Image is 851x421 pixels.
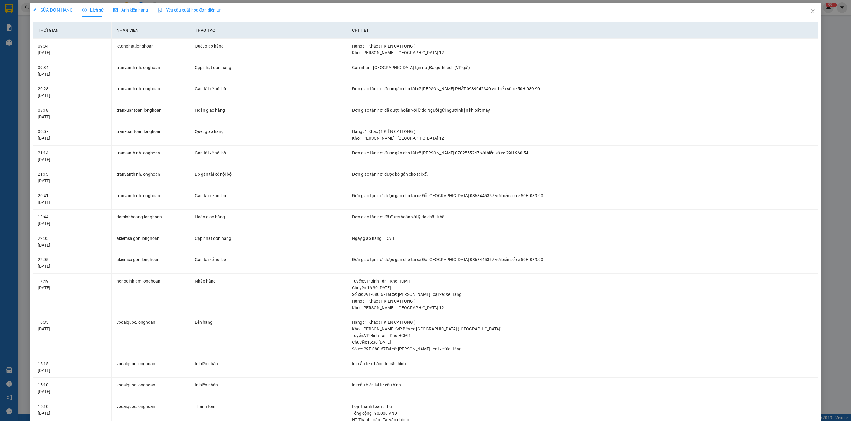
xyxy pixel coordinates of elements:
span: close [810,9,815,14]
div: Hàng : 1 Khác (1 KIỆN CATTONG ) [352,128,813,135]
td: vodaiquoc.longhoan [112,378,190,399]
td: nongdinhlam.longhoan [112,274,190,315]
td: vodaiquoc.longhoan [112,356,190,378]
div: In mẫu biên lai tự cấu hình [352,382,813,388]
div: Kho : [PERSON_NAME] : [GEOGRAPHIC_DATA] 12 [352,304,813,311]
span: clock-circle [82,8,87,12]
div: 15:10 [DATE] [38,382,106,395]
div: Nhập hàng [195,278,342,284]
div: 21:13 [DATE] [38,171,106,184]
div: Gán tài xế nội bộ [195,150,342,156]
div: Đơn giao tận nơi được gán cho tài xế Đỗ [GEOGRAPHIC_DATA] 0868445357 với biển số xe 50H-089.90. [352,256,813,263]
div: Cập nhật đơn hàng [195,64,342,71]
div: Đơn giao tận nơi được bỏ gán cho tài xế. [352,171,813,177]
div: Hàng : 1 Khác (1 KIỆN CATTONG ) [352,298,813,304]
img: icon [158,8,163,13]
div: In biên nhận [195,360,342,367]
div: 22:05 [DATE] [38,235,106,248]
div: Gán tài xế nội bộ [195,85,342,92]
th: Thời gian [33,22,111,39]
div: Gán tài xế nội bộ [195,192,342,199]
th: Chi tiết [347,22,818,39]
div: Lên hàng [195,319,342,326]
td: tranvanthinh.longhoan [112,60,190,82]
td: tranxuantoan.longhoan [112,103,190,124]
div: Gán nhãn : [GEOGRAPHIC_DATA] tận nơi,Đã gọi khách (VP gửi) [352,64,813,71]
span: picture [113,8,118,12]
td: tranvanthinh.longhoan [112,146,190,167]
div: 06:57 [DATE] [38,128,106,141]
div: 08:18 [DATE] [38,107,106,120]
div: Đơn giao tận nơi đã được hoãn với lý do Người gửi người nhận kh bắt máy [352,107,813,114]
th: Thao tác [190,22,347,39]
div: 09:34 [DATE] [38,64,106,78]
div: Đơn giao tận nơi được gán cho tài xế Đỗ [GEOGRAPHIC_DATA] 0868445357 với biển số xe 50H-089.90. [352,192,813,199]
div: Đơn giao tận nơi được gán cho tài xế [PERSON_NAME] 0702555247 với biển số xe 29H-960.54. [352,150,813,156]
div: Tuyến : VP Bình Tân - Kho HCM 1 Chuyến: 16:30 [DATE] Số xe: 29E-080.67 Tài xế: [PERSON_NAME] Loại... [352,332,813,352]
div: 15:10 [DATE] [38,403,106,416]
div: 20:41 [DATE] [38,192,106,206]
div: 20:28 [DATE] [38,85,106,99]
td: tranxuantoan.longhoan [112,124,190,146]
div: 12:44 [DATE] [38,214,106,227]
div: 21:14 [DATE] [38,150,106,163]
div: Tổng cộng : 90.000 VND [352,410,813,416]
div: Đơn giao tận nơi đã được hoãn với lý do chất k hết [352,214,813,220]
div: Hoãn giao hàng [195,107,342,114]
div: Hoãn giao hàng [195,214,342,220]
div: 22:05 [DATE] [38,256,106,270]
div: In mẫu tem hàng tự cấu hình [352,360,813,367]
div: Thanh toán [195,403,342,410]
span: edit [33,8,37,12]
td: tranvanthinh.longhoan [112,188,190,210]
span: Yêu cầu xuất hóa đơn điện tử [158,8,221,12]
div: Loại thanh toán : Thu [352,403,813,410]
td: letanphat.longhoan [112,39,190,60]
div: Bỏ gán tài xế nội bộ [195,171,342,177]
div: Tuyến : VP Bình Tân - Kho HCM 1 Chuyến: 16:30 [DATE] Số xe: 29E-080.67 Tài xế: [PERSON_NAME] Loại... [352,278,813,298]
div: Cập nhật đơn hàng [195,235,342,242]
td: dominhhoang.longhoan [112,210,190,231]
div: Kho : [PERSON_NAME] : [GEOGRAPHIC_DATA] 12 [352,49,813,56]
th: Nhân viên [112,22,190,39]
td: akiemsaigon.longhoan [112,252,190,274]
span: SỬA ĐƠN HÀNG [33,8,72,12]
div: Hàng : 1 Khác (1 KIỆN CATTONG ) [352,319,813,326]
div: 16:35 [DATE] [38,319,106,332]
td: tranvanthinh.longhoan [112,81,190,103]
div: In biên nhận [195,382,342,388]
div: 09:34 [DATE] [38,43,106,56]
div: Quét giao hàng [195,43,342,49]
div: Kho : [PERSON_NAME]: VP Bến xe [GEOGRAPHIC_DATA] ([GEOGRAPHIC_DATA]) [352,326,813,332]
div: Ngày giao hàng : [DATE] [352,235,813,242]
span: Lịch sử [82,8,104,12]
div: Đơn giao tận nơi được gán cho tài xế [PERSON_NAME] PHÁT 0989942340 với biển số xe 50H-089.90. [352,85,813,92]
div: Kho : [PERSON_NAME] : [GEOGRAPHIC_DATA] 12 [352,135,813,141]
div: Gán tài xế nội bộ [195,256,342,263]
div: Quét giao hàng [195,128,342,135]
td: tranvanthinh.longhoan [112,167,190,188]
td: akiemsaigon.longhoan [112,231,190,253]
div: 15:15 [DATE] [38,360,106,374]
td: vodaiquoc.longhoan [112,315,190,356]
button: Close [804,3,821,20]
div: 17:49 [DATE] [38,278,106,291]
div: Hàng : 1 Khác (1 KIỆN CATTONG ) [352,43,813,49]
span: Ảnh kiện hàng [113,8,148,12]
